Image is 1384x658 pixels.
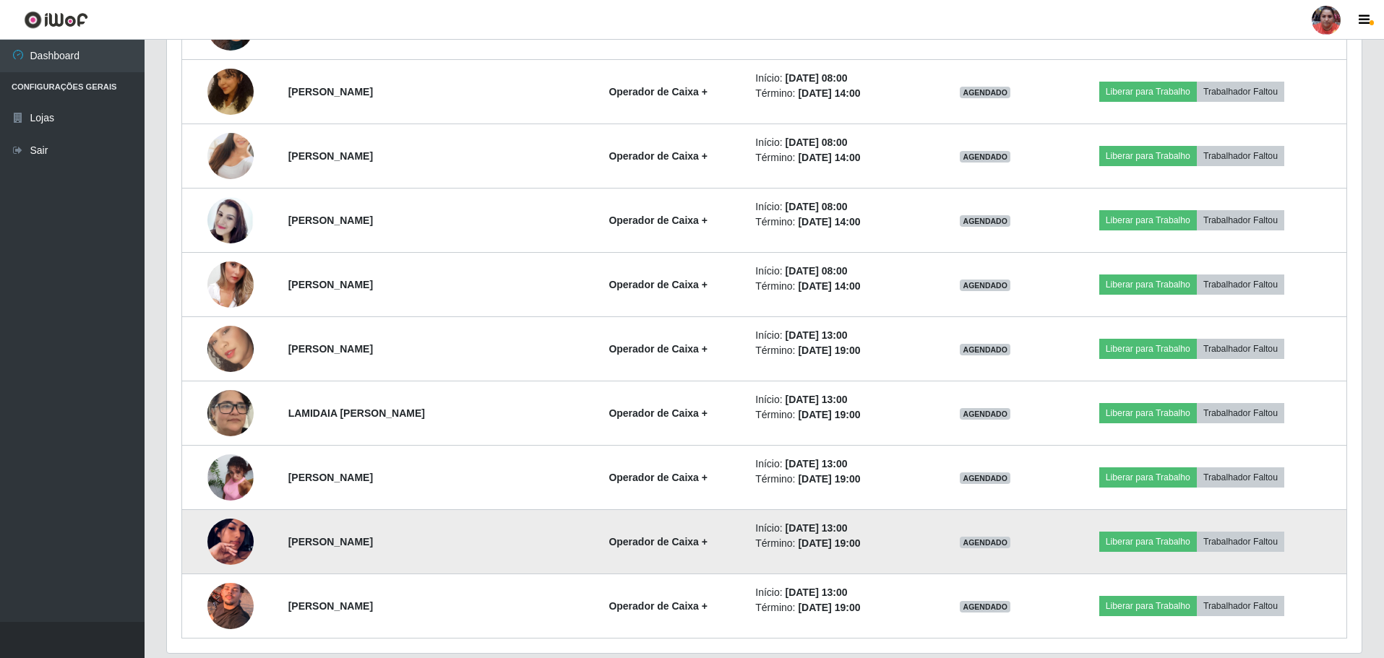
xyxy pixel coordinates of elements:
[1197,82,1284,102] button: Trabalhador Faltou
[609,150,708,162] strong: Operador de Caixa +
[288,150,373,162] strong: [PERSON_NAME]
[207,115,254,197] img: 1749153095661.jpeg
[1099,82,1197,102] button: Liberar para Trabalho
[786,586,848,598] time: [DATE] 13:00
[786,72,848,84] time: [DATE] 08:00
[1099,403,1197,423] button: Liberar para Trabalho
[798,280,860,292] time: [DATE] 14:00
[798,537,860,549] time: [DATE] 19:00
[1197,339,1284,359] button: Trabalhador Faltou
[609,472,708,483] strong: Operador de Caixa +
[755,472,924,487] li: Término:
[960,408,1010,420] span: AGENDADO
[609,279,708,290] strong: Operador de Caixa +
[207,383,254,443] img: 1756231010966.jpeg
[755,600,924,615] li: Término:
[960,537,1010,548] span: AGENDADO
[288,536,373,547] strong: [PERSON_NAME]
[755,407,924,423] li: Término:
[755,343,924,358] li: Término:
[755,71,924,86] li: Início:
[1099,339,1197,359] button: Liberar para Trabalho
[960,151,1010,163] span: AGENDADO
[960,601,1010,612] span: AGENDADO
[960,215,1010,227] span: AGENDADO
[798,216,860,228] time: [DATE] 14:00
[755,215,924,230] li: Término:
[960,280,1010,291] span: AGENDADO
[755,264,924,279] li: Início:
[288,86,373,98] strong: [PERSON_NAME]
[609,343,708,355] strong: Operador de Caixa +
[798,152,860,163] time: [DATE] 14:00
[786,394,848,405] time: [DATE] 13:00
[755,86,924,101] li: Término:
[786,522,848,534] time: [DATE] 13:00
[755,392,924,407] li: Início:
[786,201,848,212] time: [DATE] 08:00
[288,600,373,612] strong: [PERSON_NAME]
[755,521,924,536] li: Início:
[1099,467,1197,488] button: Liberar para Trabalho
[207,308,254,390] img: 1725123414689.jpeg
[755,199,924,215] li: Início:
[755,536,924,551] li: Término:
[755,135,924,150] li: Início:
[207,243,254,326] img: 1610235130684.jpeg
[798,345,860,356] time: [DATE] 19:00
[1099,596,1197,616] button: Liberar para Trabalho
[798,473,860,485] time: [DATE] 19:00
[755,456,924,472] li: Início:
[755,585,924,600] li: Início:
[798,409,860,420] time: [DATE] 19:00
[798,602,860,613] time: [DATE] 19:00
[1197,210,1284,230] button: Trabalhador Faltou
[755,328,924,343] li: Início:
[207,575,254,636] img: 1759594749103.jpeg
[207,179,254,261] img: 1753233779837.jpeg
[1197,467,1284,488] button: Trabalhador Faltou
[960,344,1010,355] span: AGENDADO
[288,472,373,483] strong: [PERSON_NAME]
[786,458,848,469] time: [DATE] 13:00
[207,501,254,583] img: 1758229509214.jpeg
[786,265,848,277] time: [DATE] 08:00
[1197,403,1284,423] button: Trabalhador Faltou
[1099,210,1197,230] button: Liberar para Trabalho
[1197,146,1284,166] button: Trabalhador Faltou
[1197,274,1284,295] button: Trabalhador Faltou
[609,86,708,98] strong: Operador de Caixa +
[288,343,373,355] strong: [PERSON_NAME]
[609,600,708,612] strong: Operador de Caixa +
[755,150,924,165] li: Término:
[1197,596,1284,616] button: Trabalhador Faltou
[24,11,88,29] img: CoreUI Logo
[798,87,860,99] time: [DATE] 14:00
[755,279,924,294] li: Término:
[1099,532,1197,552] button: Liberar para Trabalho
[786,329,848,341] time: [DATE] 13:00
[288,279,373,290] strong: [PERSON_NAME]
[1099,146,1197,166] button: Liberar para Trabalho
[1197,532,1284,552] button: Trabalhador Faltou
[288,215,373,226] strong: [PERSON_NAME]
[960,87,1010,98] span: AGENDADO
[786,137,848,148] time: [DATE] 08:00
[1099,274,1197,295] button: Liberar para Trabalho
[609,215,708,226] strong: Operador de Caixa +
[288,407,425,419] strong: LAMIDAIA [PERSON_NAME]
[207,51,254,133] img: 1738285183050.jpeg
[207,446,254,508] img: 1750773531322.jpeg
[609,407,708,419] strong: Operador de Caixa +
[960,472,1010,484] span: AGENDADO
[609,536,708,547] strong: Operador de Caixa +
